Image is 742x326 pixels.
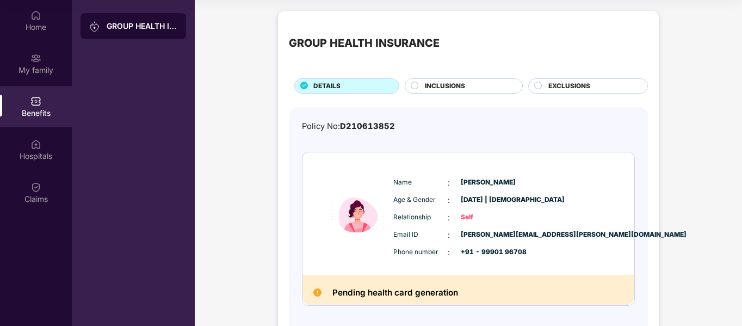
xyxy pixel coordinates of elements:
[289,35,440,52] div: GROUP HEALTH INSURANCE
[448,247,450,259] span: :
[393,230,448,240] span: Email ID
[393,212,448,223] span: Relationship
[393,177,448,188] span: Name
[332,286,458,300] h2: Pending health card generation
[302,120,395,133] div: Policy No:
[393,247,448,257] span: Phone number
[461,212,515,223] span: Self
[548,81,590,91] span: EXCLUSIONS
[340,121,395,131] span: D210613852
[393,195,448,205] span: Age & Gender
[448,177,450,189] span: :
[89,21,100,32] img: svg+xml;base64,PHN2ZyB3aWR0aD0iMjAiIGhlaWdodD0iMjAiIHZpZXdCb3g9IjAgMCAyMCAyMCIgZmlsbD0ibm9uZSIgeG...
[30,53,41,64] img: svg+xml;base64,PHN2ZyB3aWR0aD0iMjAiIGhlaWdodD0iMjAiIHZpZXdCb3g9IjAgMCAyMCAyMCIgZmlsbD0ibm9uZSIgeG...
[30,10,41,21] img: svg+xml;base64,PHN2ZyBpZD0iSG9tZSIgeG1sbnM9Imh0dHA6Ly93d3cudzMub3JnLzIwMDAvc3ZnIiB3aWR0aD0iMjAiIG...
[325,168,391,260] img: icon
[461,177,515,188] span: [PERSON_NAME]
[448,229,450,241] span: :
[425,81,465,91] span: INCLUSIONS
[448,212,450,224] span: :
[313,288,321,297] img: Pending
[461,195,515,205] span: [DATE] | [DEMOGRAPHIC_DATA]
[448,194,450,206] span: :
[30,182,41,193] img: svg+xml;base64,PHN2ZyBpZD0iQ2xhaW0iIHhtbG5zPSJodHRwOi8vd3d3LnczLm9yZy8yMDAwL3N2ZyIgd2lkdGg9IjIwIi...
[30,139,41,150] img: svg+xml;base64,PHN2ZyBpZD0iSG9zcGl0YWxzIiB4bWxucz0iaHR0cDovL3d3dy53My5vcmcvMjAwMC9zdmciIHdpZHRoPS...
[313,81,341,91] span: DETAILS
[30,96,41,107] img: svg+xml;base64,PHN2ZyBpZD0iQmVuZWZpdHMiIHhtbG5zPSJodHRwOi8vd3d3LnczLm9yZy8yMDAwL3N2ZyIgd2lkdGg9Ij...
[107,21,177,32] div: GROUP HEALTH INSURANCE
[461,247,515,257] span: +91 - 99901 96708
[461,230,515,240] span: [PERSON_NAME][EMAIL_ADDRESS][PERSON_NAME][DOMAIN_NAME]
